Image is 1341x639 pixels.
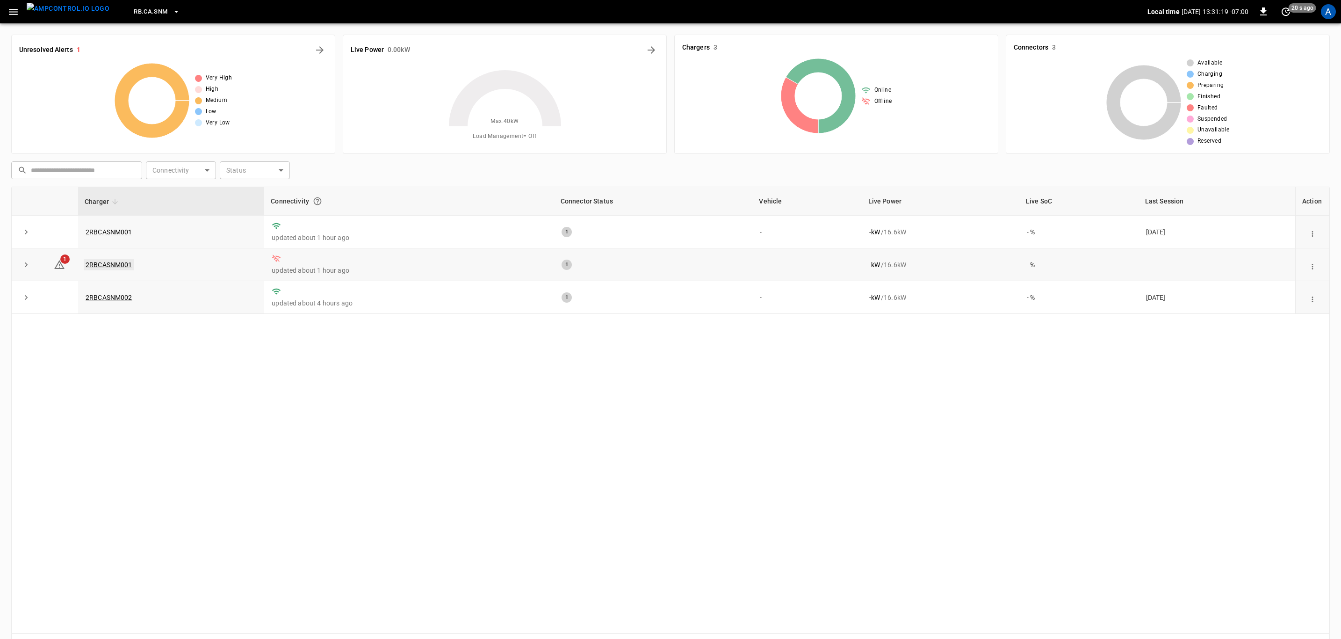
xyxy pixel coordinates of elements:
[19,225,33,239] button: expand row
[19,258,33,272] button: expand row
[869,293,880,302] p: - kW
[272,233,546,242] p: updated about 1 hour ago
[682,43,710,53] h6: Chargers
[85,196,121,207] span: Charger
[134,7,167,17] span: RB.CA.SNM
[1306,260,1319,269] div: action cell options
[272,266,546,275] p: updated about 1 hour ago
[27,3,109,15] img: ampcontrol.io logo
[1197,137,1221,146] span: Reserved
[1019,216,1139,248] td: - %
[1139,187,1295,216] th: Last Session
[1139,281,1295,314] td: [DATE]
[869,227,880,237] p: - kW
[19,290,33,305] button: expand row
[644,43,659,58] button: Energy Overview
[272,298,546,308] p: updated about 4 hours ago
[1019,187,1139,216] th: Live SoC
[490,117,519,126] span: Max. 40 kW
[862,187,1019,216] th: Live Power
[1139,216,1295,248] td: [DATE]
[554,187,753,216] th: Connector Status
[206,118,230,128] span: Very Low
[752,216,861,248] td: -
[130,3,183,21] button: RB.CA.SNM
[1289,3,1316,13] span: 20 s ago
[1052,43,1056,53] h6: 3
[1306,293,1319,302] div: action cell options
[1197,103,1218,113] span: Faulted
[874,86,891,95] span: Online
[271,193,547,210] div: Connectivity
[309,193,326,210] button: Connection between the charger and our software.
[1139,248,1295,281] td: -
[388,45,410,55] h6: 0.00 kW
[1197,115,1227,124] span: Suspended
[1197,125,1229,135] span: Unavailable
[1197,70,1222,79] span: Charging
[1197,81,1224,90] span: Preparing
[869,260,1012,269] div: / 16.6 kW
[562,260,572,270] div: 1
[1014,43,1048,53] h6: Connectors
[84,259,134,270] a: 2RBCASNM001
[874,97,892,106] span: Offline
[206,73,232,83] span: Very High
[54,260,65,268] a: 1
[206,96,227,105] span: Medium
[1278,4,1293,19] button: set refresh interval
[1295,187,1329,216] th: Action
[86,294,132,301] a: 2RBCASNM002
[206,85,219,94] span: High
[1182,7,1248,16] p: [DATE] 13:31:19 -07:00
[1321,4,1336,19] div: profile-icon
[1197,58,1223,68] span: Available
[752,281,861,314] td: -
[206,107,216,116] span: Low
[473,132,536,141] span: Load Management = Off
[869,260,880,269] p: - kW
[77,45,80,55] h6: 1
[86,228,132,236] a: 2RBCASNM001
[562,292,572,303] div: 1
[752,248,861,281] td: -
[869,293,1012,302] div: / 16.6 kW
[351,45,384,55] h6: Live Power
[60,254,70,264] span: 1
[1197,92,1220,102] span: Finished
[869,227,1012,237] div: / 16.6 kW
[714,43,717,53] h6: 3
[1306,227,1319,237] div: action cell options
[1019,281,1139,314] td: - %
[562,227,572,237] div: 1
[1147,7,1180,16] p: Local time
[312,43,327,58] button: All Alerts
[1019,248,1139,281] td: - %
[19,45,73,55] h6: Unresolved Alerts
[752,187,861,216] th: Vehicle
